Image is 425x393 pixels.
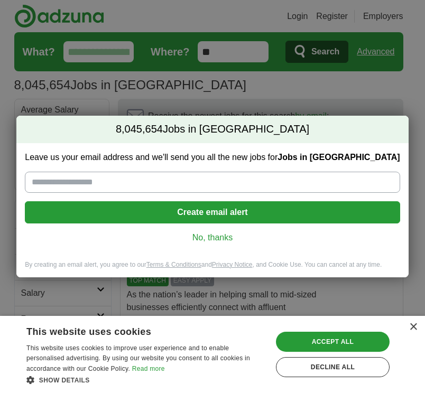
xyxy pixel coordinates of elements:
[16,260,408,278] div: By creating an email alert, you agree to our and , and Cookie Use. You can cancel at any time.
[276,332,390,352] div: Accept all
[409,323,417,331] div: Close
[146,261,201,268] a: Terms & Conditions
[26,375,265,385] div: Show details
[212,261,253,268] a: Privacy Notice
[26,344,250,373] span: This website uses cookies to improve user experience and to enable personalised advertising. By u...
[278,153,400,162] strong: Jobs in [GEOGRAPHIC_DATA]
[116,122,163,137] span: 8,045,654
[276,357,390,377] div: Decline all
[132,365,165,372] a: Read more, opens a new window
[25,201,400,223] button: Create email alert
[39,377,90,384] span: Show details
[16,116,408,143] h2: Jobs in [GEOGRAPHIC_DATA]
[33,232,391,244] a: No, thanks
[25,152,400,163] label: Leave us your email address and we'll send you all the new jobs for
[26,322,238,338] div: This website uses cookies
